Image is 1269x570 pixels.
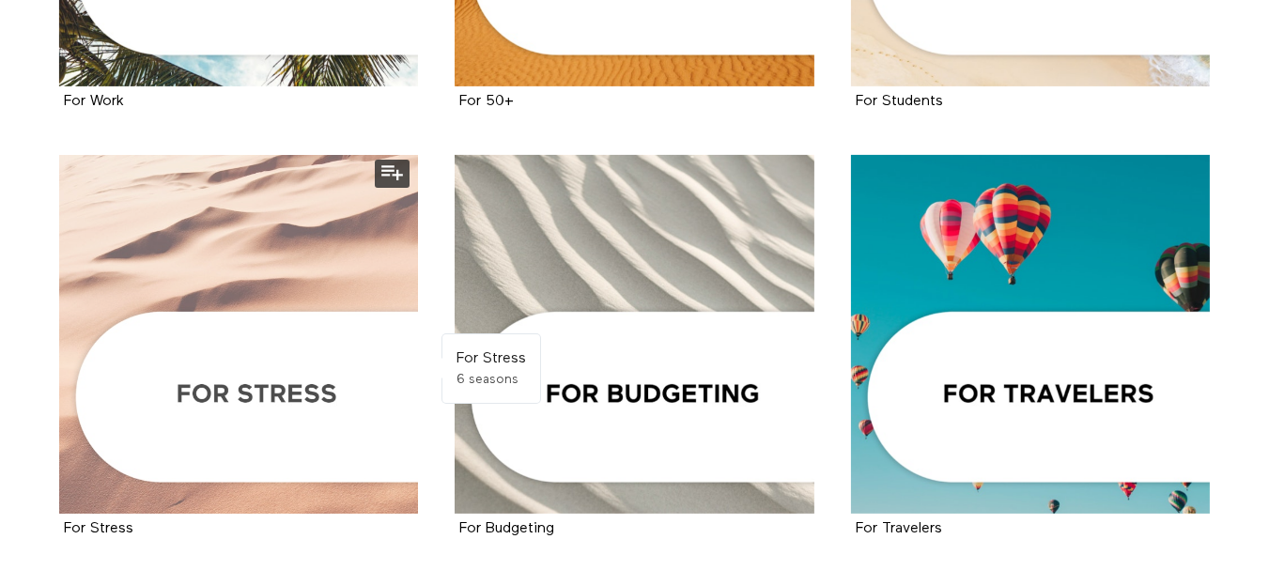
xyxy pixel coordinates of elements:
a: For Travelers [851,155,1211,515]
a: For Work [64,94,124,108]
strong: For Stress [457,351,526,366]
a: For Stress [64,521,133,535]
strong: For 50+ [459,94,514,109]
button: Add to my list [375,160,410,188]
span: 6 seasons [457,373,518,386]
a: For Stress [59,155,419,515]
strong: For Students [856,94,943,109]
strong: For Budgeting [459,521,554,536]
a: For 50+ [459,94,514,108]
strong: For Stress [64,521,133,536]
a: For Budgeting [459,521,554,535]
strong: For Travelers [856,521,942,536]
a: For Budgeting [455,155,814,515]
a: For Students [856,94,943,108]
strong: For Work [64,94,124,109]
a: For Travelers [856,521,942,535]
